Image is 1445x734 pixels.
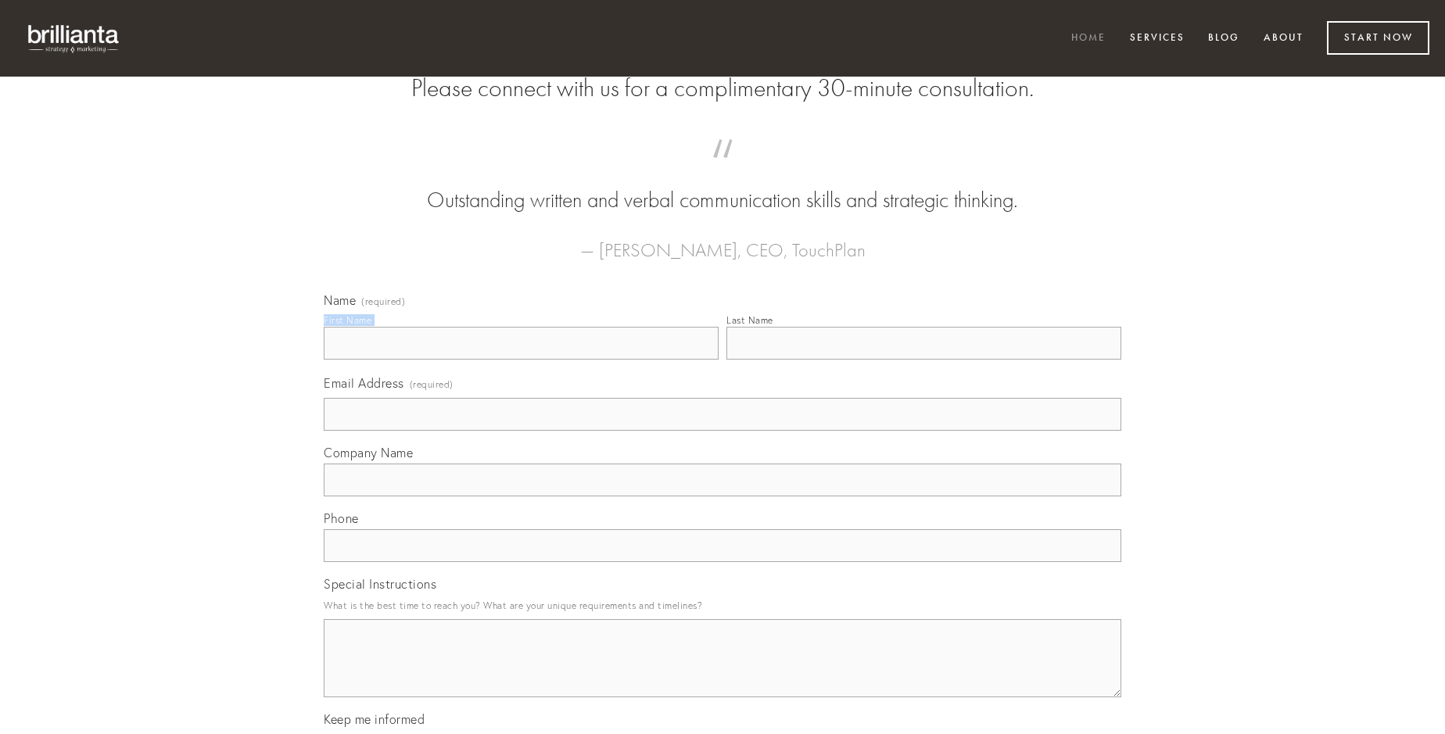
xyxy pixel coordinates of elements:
[349,155,1096,185] span: “
[324,73,1121,103] h2: Please connect with us for a complimentary 30-minute consultation.
[1198,26,1250,52] a: Blog
[349,216,1096,266] figcaption: — [PERSON_NAME], CEO, TouchPlan
[361,297,405,306] span: (required)
[324,375,404,391] span: Email Address
[1253,26,1314,52] a: About
[324,595,1121,616] p: What is the best time to reach you? What are your unique requirements and timelines?
[324,576,436,592] span: Special Instructions
[324,292,356,308] span: Name
[1120,26,1195,52] a: Services
[324,711,425,727] span: Keep me informed
[410,374,454,395] span: (required)
[324,510,359,526] span: Phone
[349,155,1096,216] blockquote: Outstanding written and verbal communication skills and strategic thinking.
[726,314,773,326] div: Last Name
[1327,21,1429,55] a: Start Now
[16,16,133,61] img: brillianta - research, strategy, marketing
[1061,26,1116,52] a: Home
[324,314,371,326] div: First Name
[324,445,413,460] span: Company Name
